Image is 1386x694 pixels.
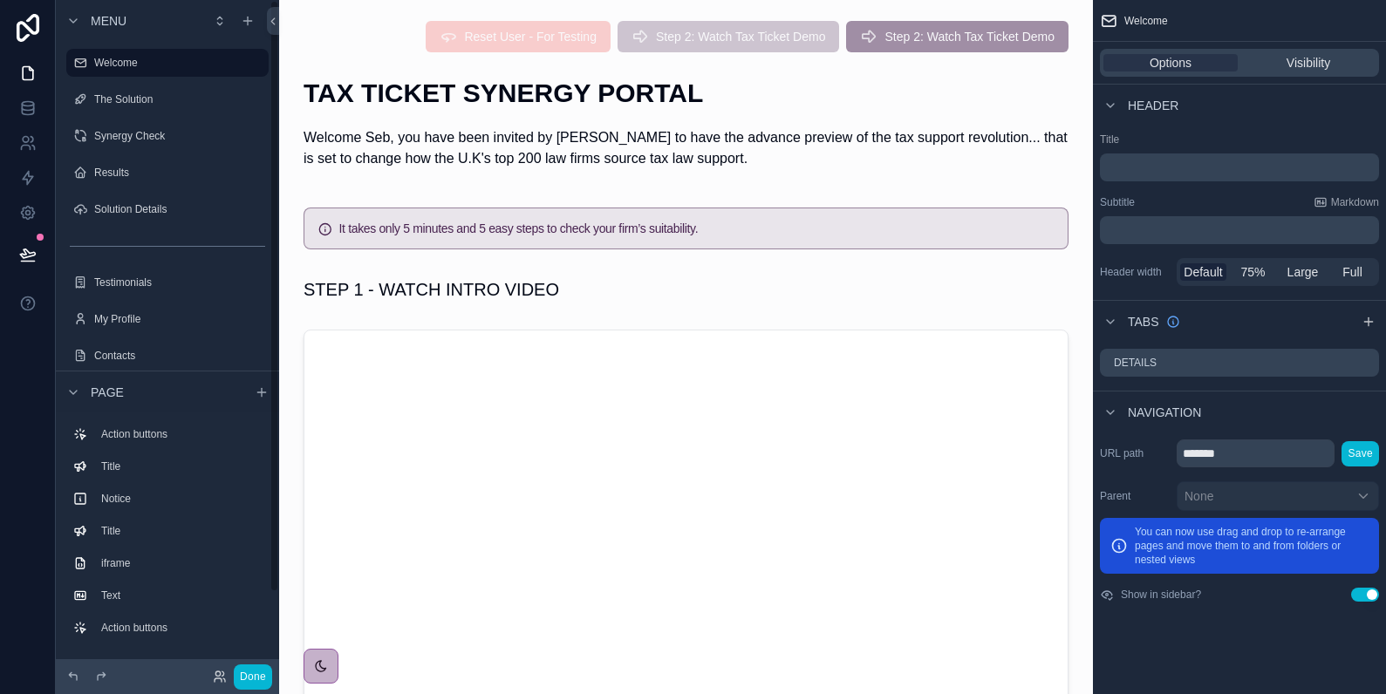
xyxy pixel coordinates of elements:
[1128,97,1178,114] span: Header
[94,129,265,143] label: Synergy Check
[101,556,262,570] label: iframe
[101,427,262,441] label: Action buttons
[1314,195,1379,209] a: Markdown
[56,412,279,659] div: scrollable content
[1287,54,1330,71] span: Visibility
[66,305,269,333] a: My Profile
[101,621,262,635] label: Action buttons
[1100,446,1170,460] label: URL path
[94,166,265,180] label: Results
[101,589,262,602] label: Text
[1342,441,1379,466] button: Save
[1114,356,1157,370] label: Details
[94,349,265,363] label: Contacts
[1100,489,1170,503] label: Parent
[101,492,262,506] label: Notice
[1150,54,1191,71] span: Options
[66,195,269,223] a: Solution Details
[66,122,269,150] a: Synergy Check
[1100,133,1379,146] label: Title
[1287,263,1319,281] span: Large
[101,524,262,538] label: Title
[1100,195,1135,209] label: Subtitle
[1185,487,1213,505] span: None
[94,202,265,216] label: Solution Details
[101,459,262,473] label: Title
[234,664,272,690] button: Done
[66,269,269,296] a: Testimonials
[1135,525,1369,567] p: You can now use drag and drop to re-arrange pages and move them to and from folders or nested views
[91,384,124,401] span: Page
[1121,588,1201,602] label: Show in sidebar?
[1124,14,1168,28] span: Welcome
[94,92,265,106] label: The Solution
[1100,153,1379,181] div: scrollable content
[1342,263,1362,281] span: Full
[1331,195,1379,209] span: Markdown
[94,312,265,326] label: My Profile
[1128,404,1201,421] span: Navigation
[66,49,269,77] a: Welcome
[66,342,269,370] a: Contacts
[94,276,265,289] label: Testimonials
[1100,216,1379,244] div: scrollable content
[1100,265,1170,279] label: Header width
[1184,263,1222,281] span: Default
[66,85,269,113] a: The Solution
[91,12,126,30] span: Menu
[66,159,269,187] a: Results
[1240,263,1265,281] span: 75%
[1177,481,1379,511] button: None
[1128,313,1159,330] span: Tabs
[94,56,258,70] label: Welcome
